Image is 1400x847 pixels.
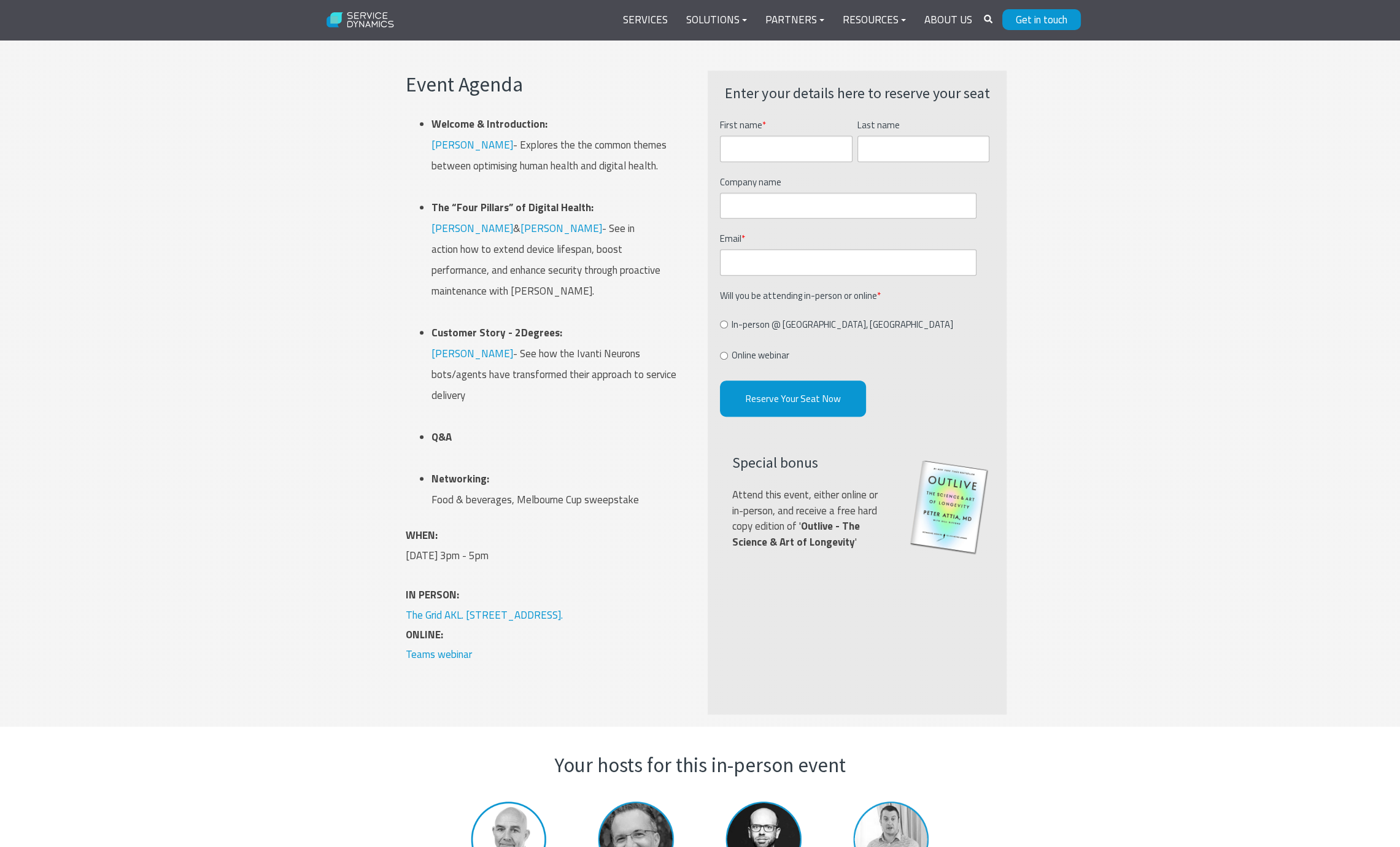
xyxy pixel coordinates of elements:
[431,429,452,445] strong: Q&A
[520,220,602,236] a: [PERSON_NAME]
[431,199,660,299] span: & - See in action how to extend device lifespan, boost performance, and enhance security through ...
[1002,9,1081,30] a: Get in touch
[833,6,915,35] a: Resources
[406,587,459,603] span: IN PERSON:
[908,460,991,555] img: Outlive_Bookshot_
[406,627,443,643] span: ONLINE:
[431,137,513,153] a: [PERSON_NAME]
[720,83,994,104] h4: Enter your details here to reserve your seat
[732,348,789,362] span: Online webinar
[406,646,472,662] a: Teams webinar
[406,527,438,543] span: WHEN:
[431,471,639,508] span: Food & beverages, Melbourne Cup sweepstake
[431,325,676,403] span: - See how the Ivanti Neurons bots/agents have transformed their approach to service delivery
[720,231,741,246] span: Email
[452,751,949,779] h3: Your hosts for this in-person event
[720,320,728,328] input: In-person @ [GEOGRAPHIC_DATA], [GEOGRAPHIC_DATA]
[431,220,513,236] a: [PERSON_NAME]
[732,518,860,550] span: Outlive - The Science & Art of Longevity
[732,487,888,550] p: Attend this event, either online or in-person, and receive a free hard copy edition of ' '
[431,325,562,341] span: Customer Story - 2Degrees:
[857,118,900,132] span: Last name
[406,607,563,623] a: The Grid AKL. [STREET_ADDRESS].
[431,116,667,174] span: - Explores the the common themes between optimising human health and digital health.
[720,352,728,360] input: Online webinar
[720,381,866,417] input: Reserve Your Seat Now
[406,547,489,563] span: [DATE] 3pm - 5pm
[320,4,401,36] img: Service Dynamics Logo - White
[756,6,833,35] a: Partners
[431,199,594,215] span: The “Four Pillars” of Digital Health:
[732,452,888,473] h4: Special bonus
[614,6,677,35] a: Services
[720,288,877,303] span: Will you be attending in-person or online
[406,71,680,99] h3: Event Agenda
[431,116,547,132] span: Welcome & Introduction:
[915,6,981,35] a: About Us
[720,118,762,132] span: First name
[720,175,781,189] span: Company name
[431,346,513,362] a: [PERSON_NAME]
[677,6,756,35] a: Solutions
[431,471,489,487] strong: Networking:
[614,6,981,35] div: Navigation Menu
[732,317,953,331] span: In-person @ [GEOGRAPHIC_DATA], [GEOGRAPHIC_DATA]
